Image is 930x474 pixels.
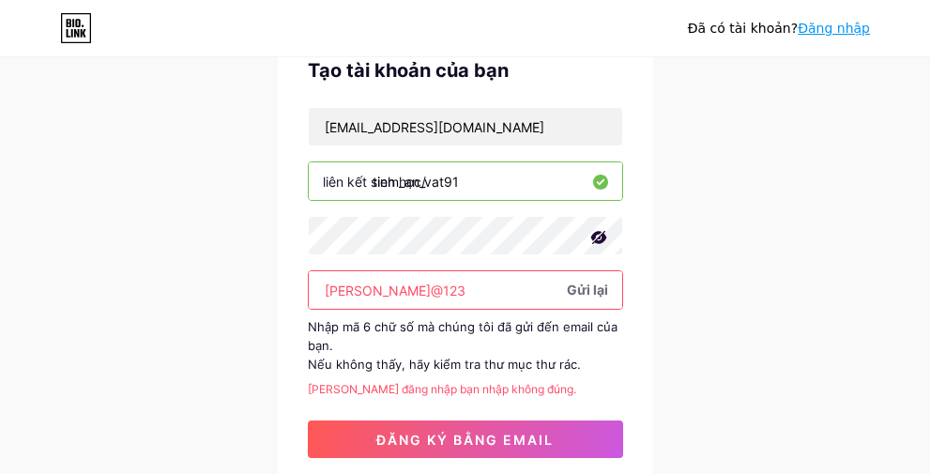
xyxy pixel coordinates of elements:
font: liên kết sinh học/ [323,174,426,190]
font: Nếu không thấy, hãy kiểm tra thư mục thư rác. [308,357,581,372]
font: Đã có tài khoản? [688,21,798,36]
font: Tạo tài khoản của bạn [308,59,509,82]
input: tên người dùng [309,162,622,200]
input: E-mail [309,108,622,145]
font: Gửi lại [567,282,608,298]
a: Đăng nhập [798,21,870,36]
button: đăng ký bằng email [308,420,623,458]
input: Dán mã đăng nhập [309,271,622,309]
font: [PERSON_NAME] đăng nhập bạn nhập không đúng. [308,382,576,396]
font: Nhập mã 6 chữ số mà chúng tôi đã gửi đến email của bạn. [308,319,617,353]
font: đăng ký bằng email [376,432,554,448]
